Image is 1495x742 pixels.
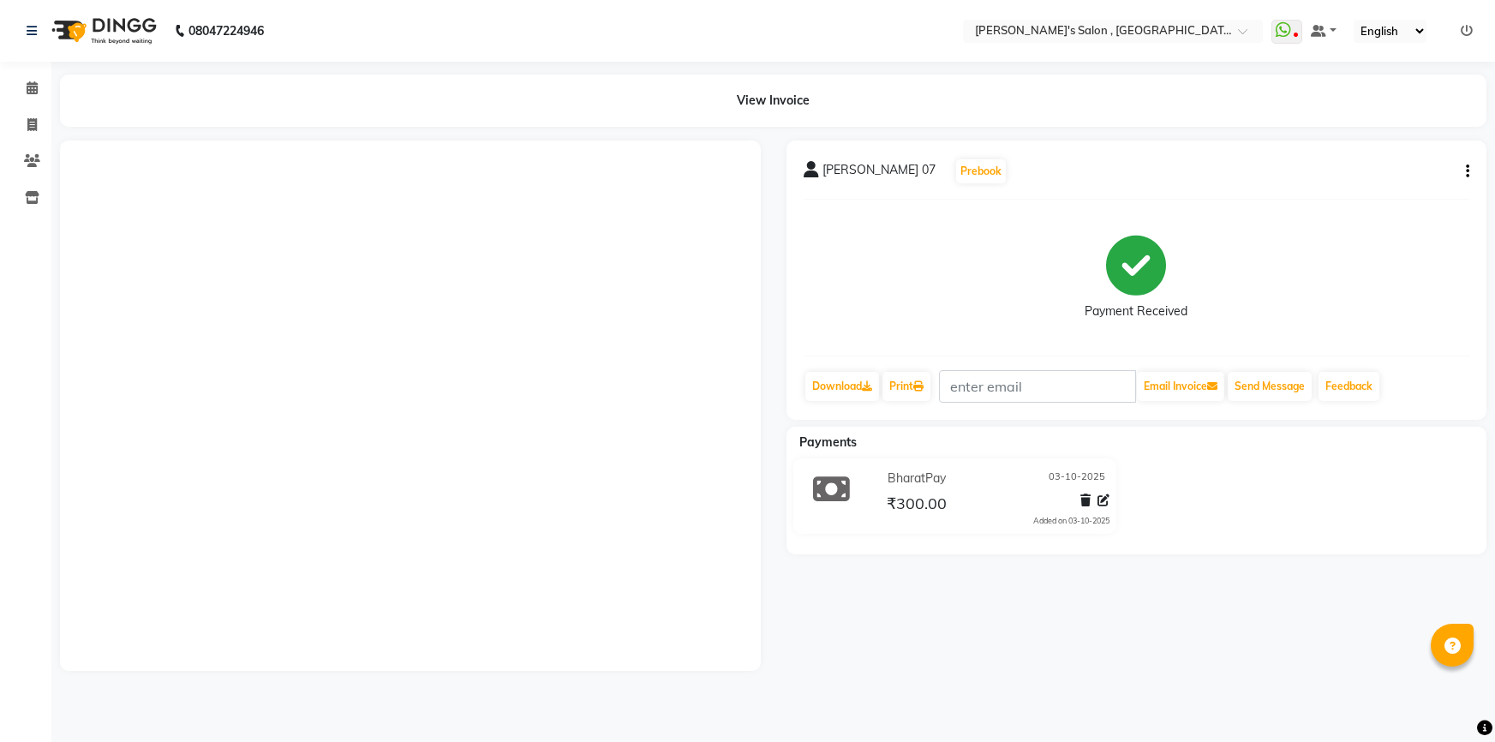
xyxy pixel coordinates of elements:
span: Payments [799,434,857,450]
div: Payment Received [1085,302,1187,320]
div: Added on 03-10-2025 [1033,515,1109,527]
a: Print [882,372,930,401]
span: [PERSON_NAME] 07 [822,161,936,185]
button: Email Invoice [1137,372,1224,401]
button: Prebook [956,159,1006,183]
img: logo [44,7,161,55]
input: enter email [939,370,1136,403]
iframe: chat widget [1423,673,1478,725]
span: 03-10-2025 [1049,470,1105,488]
button: Send Message [1228,372,1312,401]
a: Feedback [1319,372,1379,401]
span: BharatPay [888,470,946,488]
span: ₹300.00 [887,494,947,518]
div: View Invoice [60,75,1486,127]
b: 08047224946 [188,7,264,55]
a: Download [805,372,879,401]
